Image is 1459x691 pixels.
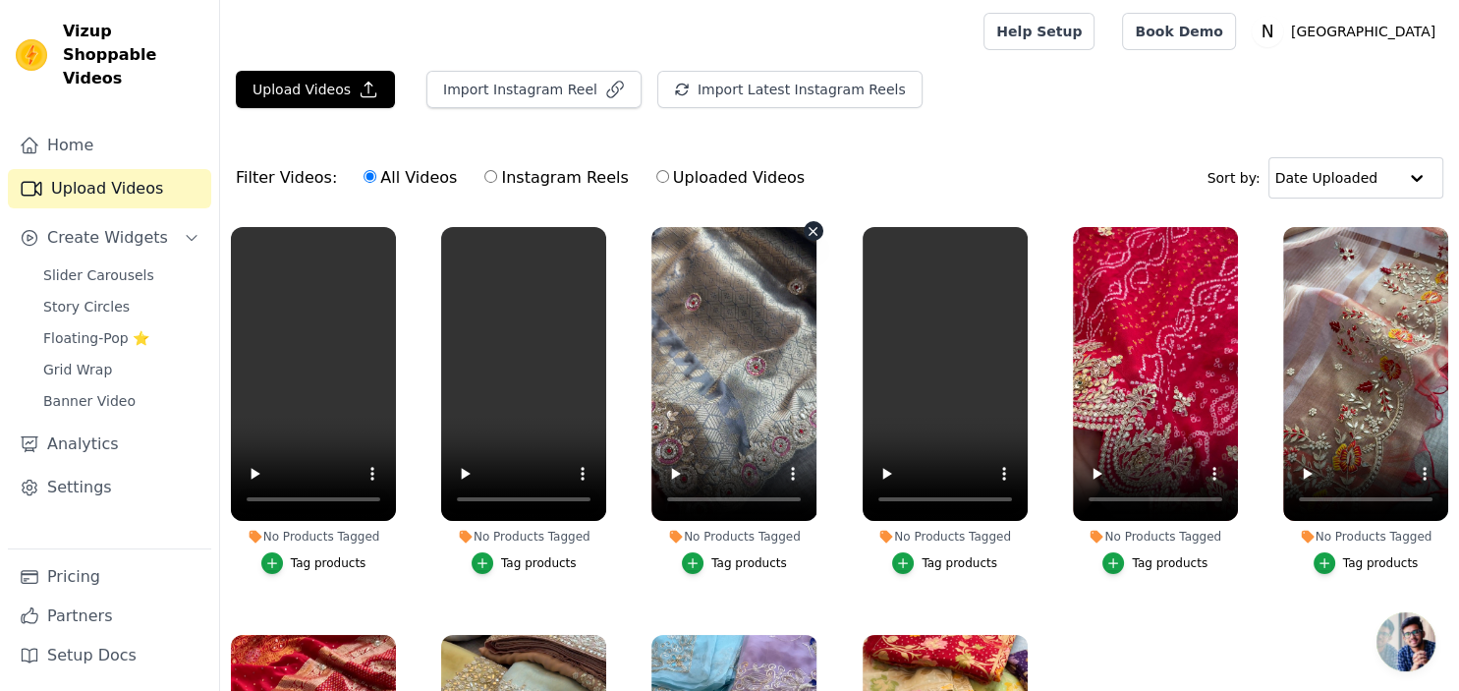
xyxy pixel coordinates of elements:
[8,557,211,597] a: Pricing
[1207,157,1444,199] div: Sort by:
[8,468,211,507] a: Settings
[43,328,149,348] span: Floating-Pop ⭐
[711,555,787,571] div: Tag products
[983,13,1094,50] a: Help Setup
[364,170,376,183] input: All Videos
[472,552,577,574] button: Tag products
[8,425,211,464] a: Analytics
[363,165,458,191] label: All Videos
[1132,555,1207,571] div: Tag products
[31,261,211,289] a: Slider Carousels
[1376,612,1435,671] a: Open chat
[682,552,787,574] button: Tag products
[261,552,366,574] button: Tag products
[1343,555,1419,571] div: Tag products
[43,297,130,317] span: Story Circles
[31,293,211,320] a: Story Circles
[236,71,395,108] button: Upload Videos
[426,71,642,108] button: Import Instagram Reel
[31,387,211,415] a: Banner Video
[863,529,1028,545] div: No Products Tagged
[43,391,136,411] span: Banner Video
[8,218,211,258] button: Create Widgets
[8,169,211,208] a: Upload Videos
[651,529,816,545] div: No Products Tagged
[8,636,211,675] a: Setup Docs
[63,20,203,90] span: Vizup Shoppable Videos
[657,71,923,108] button: Import Latest Instagram Reels
[804,221,823,241] button: Video Delete
[43,265,154,285] span: Slider Carousels
[441,529,606,545] div: No Products Tagged
[656,170,669,183] input: Uploaded Videos
[1261,22,1273,41] text: N
[1314,552,1419,574] button: Tag products
[892,552,997,574] button: Tag products
[1283,14,1443,49] p: [GEOGRAPHIC_DATA]
[236,155,815,201] div: Filter Videos:
[231,529,396,545] div: No Products Tagged
[483,165,629,191] label: Instagram Reels
[655,165,806,191] label: Uploaded Videos
[31,324,211,352] a: Floating-Pop ⭐
[1122,13,1235,50] a: Book Demo
[484,170,497,183] input: Instagram Reels
[31,356,211,383] a: Grid Wrap
[47,226,168,250] span: Create Widgets
[501,555,577,571] div: Tag products
[43,360,112,379] span: Grid Wrap
[1283,529,1448,545] div: No Products Tagged
[16,39,47,71] img: Vizup
[8,126,211,165] a: Home
[8,597,211,636] a: Partners
[922,555,997,571] div: Tag products
[1102,552,1207,574] button: Tag products
[291,555,366,571] div: Tag products
[1252,14,1443,49] button: N [GEOGRAPHIC_DATA]
[1073,529,1238,545] div: No Products Tagged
